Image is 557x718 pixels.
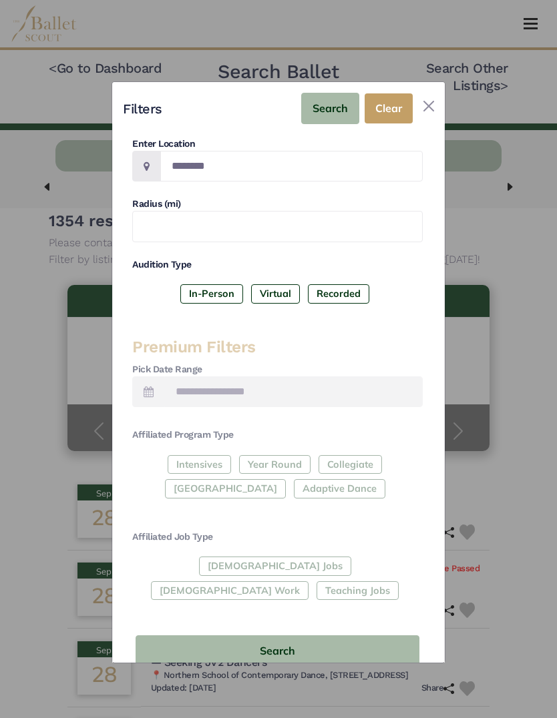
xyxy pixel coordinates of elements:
h4: Affiliated Job Type [132,530,423,544]
h4: Enter Location [132,137,423,151]
button: Close [418,95,439,117]
h4: Pick Date Range [132,363,423,376]
button: Search [301,93,359,124]
h3: Premium Filters [132,336,423,358]
label: In-Person [180,284,243,303]
label: Virtual [251,284,300,303]
h4: Radius (mi) [132,198,423,211]
button: Clear [365,93,413,123]
label: Recorded [308,284,369,303]
input: Location [160,151,423,182]
button: Search [136,635,419,667]
h4: Audition Type [132,258,423,272]
h4: Affiliated Program Type [132,428,423,442]
h4: Filters [123,98,162,119]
